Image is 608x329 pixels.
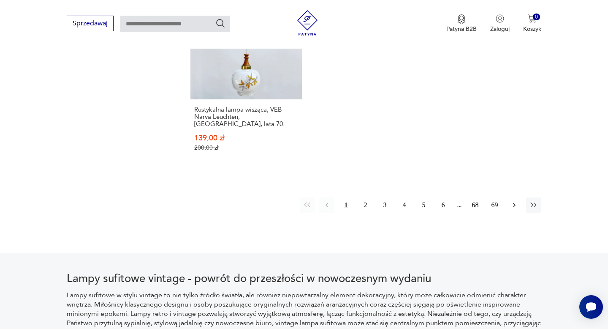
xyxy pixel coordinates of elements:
button: 6 [436,197,451,213]
button: 0Koszyk [523,14,541,33]
h2: Lampy sufitowe vintage - powrót do przeszłości w nowoczesnym wydaniu [67,274,541,284]
div: 0 [533,14,540,21]
img: Ikona koszyka [528,14,536,23]
a: Ikona medaluPatyna B2B [446,14,477,33]
p: 139,00 zł [194,134,298,142]
button: Sprzedawaj [67,16,114,31]
button: 4 [397,197,412,213]
img: Ikonka użytkownika [496,14,504,23]
h3: Rustykalna lampa wisząca, VEB Narva Leuchten, [GEOGRAPHIC_DATA], lata 70. [194,106,298,128]
button: 69 [487,197,502,213]
p: Patyna B2B [446,25,477,33]
button: 1 [339,197,354,213]
img: Patyna - sklep z meblami i dekoracjami vintage [295,10,320,36]
img: Ikona medalu [457,14,466,24]
button: 2 [358,197,373,213]
p: 200,00 zł [194,144,298,151]
button: Patyna B2B [446,14,477,33]
p: Koszyk [523,25,541,33]
button: 3 [377,197,393,213]
button: Zaloguj [490,14,510,33]
a: Sprzedawaj [67,21,114,27]
button: 68 [468,197,483,213]
iframe: Smartsupp widget button [579,295,603,319]
p: Zaloguj [490,25,510,33]
button: 5 [416,197,432,213]
button: Szukaj [215,18,225,28]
